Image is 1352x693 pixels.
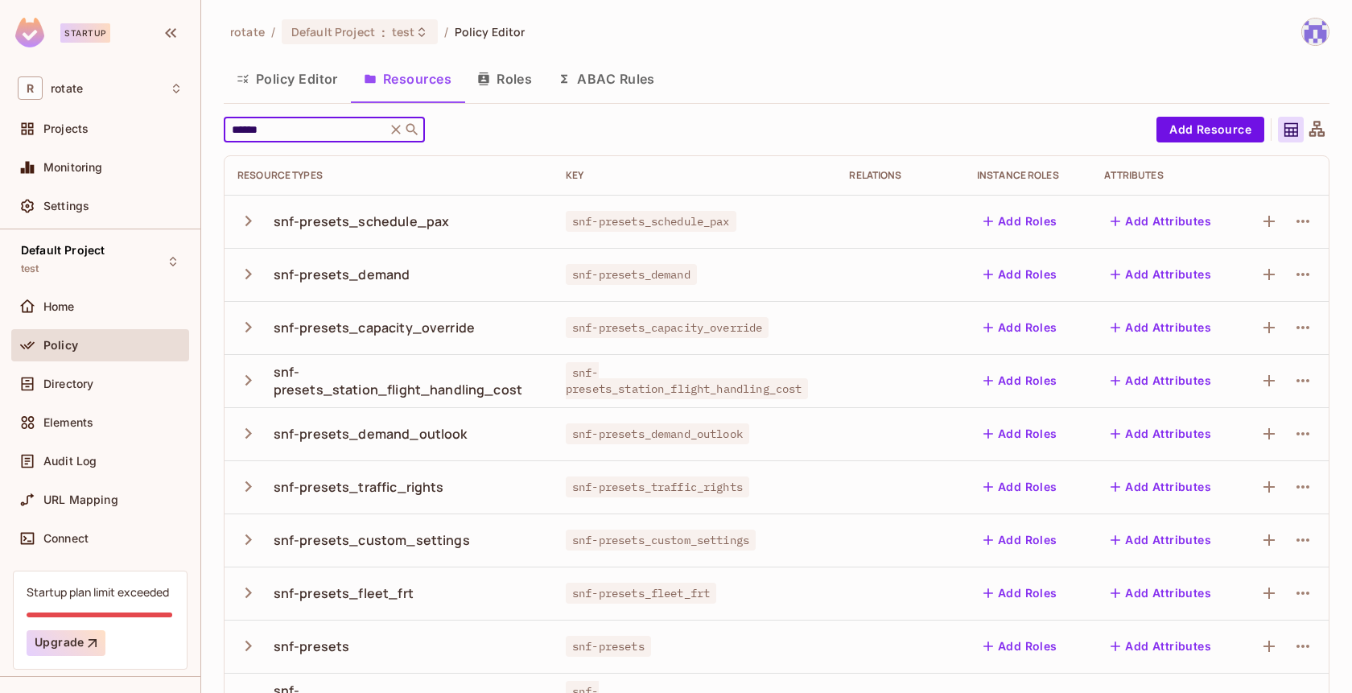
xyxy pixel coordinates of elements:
[444,24,448,39] li: /
[43,377,93,390] span: Directory
[271,24,275,39] li: /
[977,527,1064,553] button: Add Roles
[274,531,470,549] div: snf-presets_custom_settings
[381,26,386,39] span: :
[566,530,756,551] span: snf-presets_custom_settings
[351,59,464,99] button: Resources
[274,425,468,443] div: snf-presets_demand_outlook
[1104,368,1218,394] button: Add Attributes
[566,169,823,182] div: Key
[1302,19,1329,45] img: yoongjia@letsrotate.com
[566,211,736,232] span: snf-presets_schedule_pax
[977,474,1064,500] button: Add Roles
[43,161,103,174] span: Monitoring
[1104,580,1218,606] button: Add Attributes
[1104,315,1218,340] button: Add Attributes
[274,212,450,230] div: snf-presets_schedule_pax
[849,169,951,182] div: Relations
[1104,262,1218,287] button: Add Attributes
[43,493,118,506] span: URL Mapping
[43,122,89,135] span: Projects
[43,200,89,212] span: Settings
[274,637,350,655] div: snf-presets
[43,339,78,352] span: Policy
[43,532,89,545] span: Connect
[51,82,83,95] span: Workspace: rotate
[977,208,1064,234] button: Add Roles
[977,169,1079,182] div: Instance roles
[274,266,410,283] div: snf-presets_demand
[977,580,1064,606] button: Add Roles
[274,584,414,602] div: snf-presets_fleet_frt
[43,300,75,313] span: Home
[1104,527,1218,553] button: Add Attributes
[274,363,540,398] div: snf-presets_station_flight_handling_cost
[230,24,265,39] span: the active workspace
[977,262,1064,287] button: Add Roles
[392,24,415,39] span: test
[291,24,375,39] span: Default Project
[566,317,769,338] span: snf-presets_capacity_override
[1156,117,1264,142] button: Add Resource
[1104,421,1218,447] button: Add Attributes
[21,262,39,275] span: test
[977,315,1064,340] button: Add Roles
[977,633,1064,659] button: Add Roles
[1104,474,1218,500] button: Add Attributes
[566,636,651,657] span: snf-presets
[977,421,1064,447] button: Add Roles
[274,319,475,336] div: snf-presets_capacity_override
[455,24,526,39] span: Policy Editor
[224,59,351,99] button: Policy Editor
[566,362,808,399] span: snf-presets_station_flight_handling_cost
[1104,208,1218,234] button: Add Attributes
[545,59,668,99] button: ABAC Rules
[43,416,93,429] span: Elements
[27,584,169,600] div: Startup plan limit exceeded
[464,59,545,99] button: Roles
[1104,633,1218,659] button: Add Attributes
[1104,169,1225,182] div: Attributes
[566,423,749,444] span: snf-presets_demand_outlook
[43,455,97,468] span: Audit Log
[566,583,716,604] span: snf-presets_fleet_frt
[21,244,105,257] span: Default Project
[60,23,110,43] div: Startup
[18,76,43,100] span: R
[566,476,749,497] span: snf-presets_traffic_rights
[977,368,1064,394] button: Add Roles
[237,169,540,182] div: Resource Types
[566,264,697,285] span: snf-presets_demand
[274,478,444,496] div: snf-presets_traffic_rights
[15,18,44,47] img: SReyMgAAAABJRU5ErkJggg==
[27,630,105,656] button: Upgrade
